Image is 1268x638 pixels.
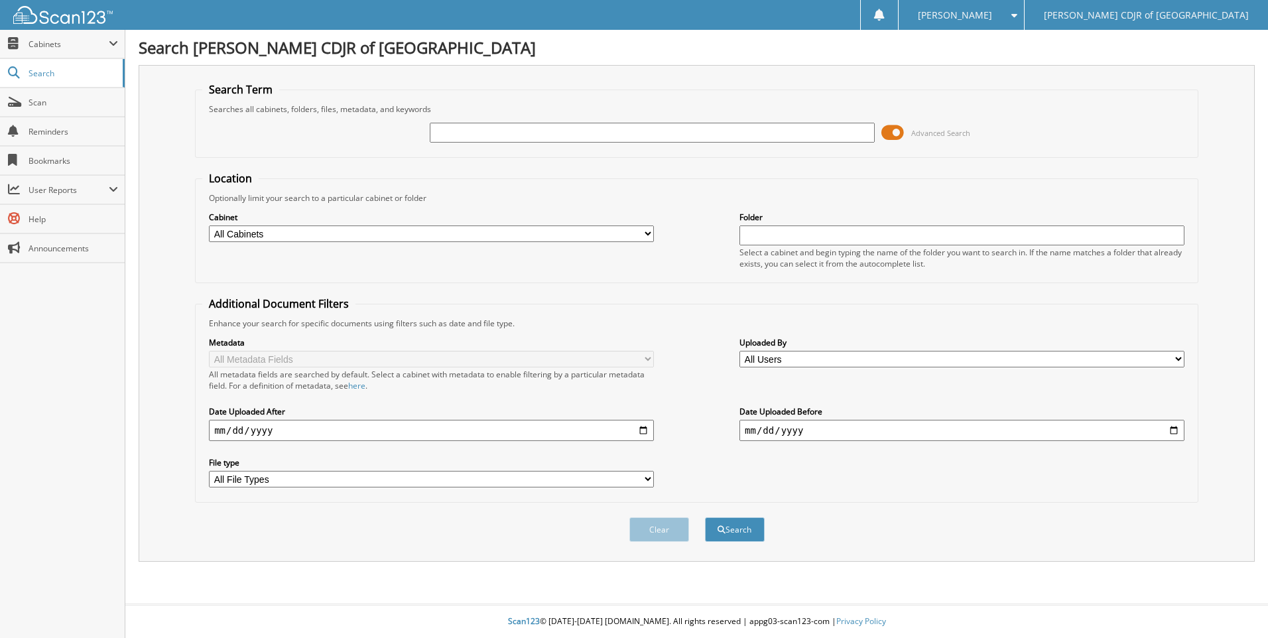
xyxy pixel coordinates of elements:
legend: Additional Document Filters [202,296,355,311]
div: © [DATE]-[DATE] [DOMAIN_NAME]. All rights reserved | appg03-scan123-com | [125,606,1268,638]
legend: Location [202,171,259,186]
span: Advanced Search [911,128,970,138]
span: User Reports [29,184,109,196]
label: Uploaded By [739,337,1184,348]
span: Scan [29,97,118,108]
label: Date Uploaded After [209,406,654,417]
div: Searches all cabinets, folders, files, metadata, and keywords [202,103,1191,115]
img: scan123-logo-white.svg [13,6,113,24]
input: start [209,420,654,441]
div: Optionally limit your search to a particular cabinet or folder [202,192,1191,204]
div: All metadata fields are searched by default. Select a cabinet with metadata to enable filtering b... [209,369,654,391]
span: Scan123 [508,615,540,627]
span: Announcements [29,243,118,254]
label: File type [209,457,654,468]
span: [PERSON_NAME] CDJR of [GEOGRAPHIC_DATA] [1044,11,1249,19]
span: [PERSON_NAME] [918,11,992,19]
legend: Search Term [202,82,279,97]
span: Reminders [29,126,118,137]
span: Help [29,214,118,225]
span: Bookmarks [29,155,118,166]
h1: Search [PERSON_NAME] CDJR of [GEOGRAPHIC_DATA] [139,36,1255,58]
label: Folder [739,212,1184,223]
label: Metadata [209,337,654,348]
a: here [348,380,365,391]
span: Cabinets [29,38,109,50]
a: Privacy Policy [836,615,886,627]
label: Cabinet [209,212,654,223]
span: Search [29,68,116,79]
div: Select a cabinet and begin typing the name of the folder you want to search in. If the name match... [739,247,1184,269]
label: Date Uploaded Before [739,406,1184,417]
div: Enhance your search for specific documents using filters such as date and file type. [202,318,1191,329]
input: end [739,420,1184,441]
button: Search [705,517,765,542]
button: Clear [629,517,689,542]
